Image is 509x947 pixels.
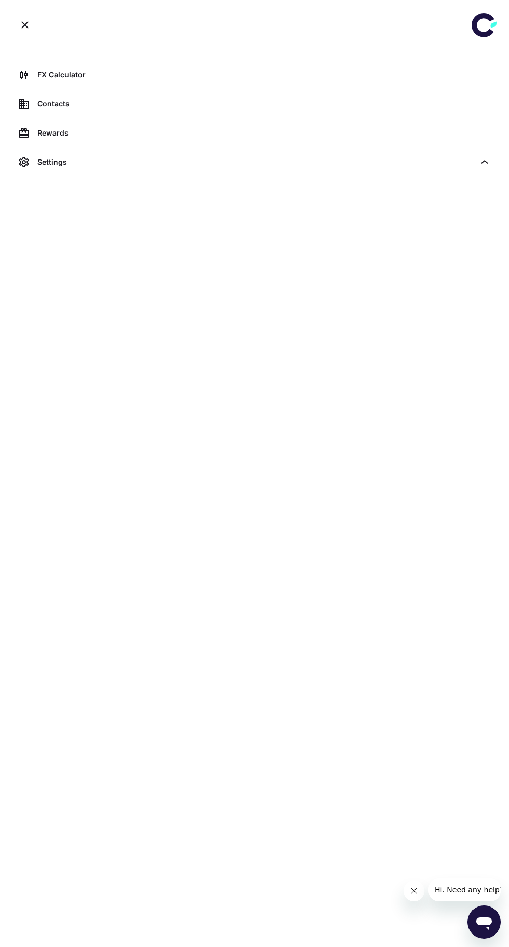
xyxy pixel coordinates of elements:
a: FX Calculator [12,62,497,87]
iframe: Message from company [428,878,501,901]
div: Contacts [37,98,490,110]
div: Settings [12,150,497,175]
iframe: Button to launch messaging window [467,905,501,939]
div: Rewards [37,127,490,139]
div: Settings [37,156,475,168]
iframe: Close message [404,881,424,901]
a: Rewards [12,121,497,145]
div: FX Calculator [37,69,490,81]
span: Hi. Need any help? [6,7,75,16]
a: Contacts [12,91,497,116]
